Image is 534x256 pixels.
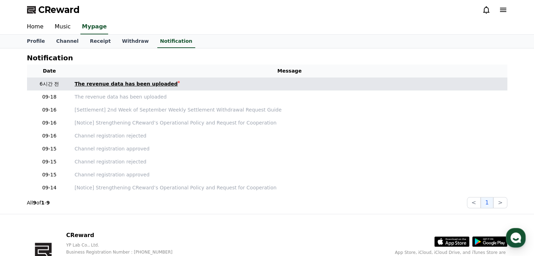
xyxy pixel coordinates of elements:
[27,54,73,62] h4: Notification
[66,231,184,240] p: CReward
[75,171,505,178] p: Channel registration approved
[30,106,69,114] p: 09-16
[75,158,505,166] p: Channel registration rejected
[481,197,493,208] button: 1
[51,35,84,48] a: Channel
[467,197,481,208] button: <
[30,80,69,88] p: 6시간 전
[46,200,50,206] strong: 9
[75,80,178,88] div: The revenue data has been uploaded
[91,198,135,215] a: Settings
[30,145,69,153] p: 09-15
[75,145,505,153] p: Channel registration approved
[75,80,505,88] a: The revenue data has been uploaded
[104,208,121,214] span: Settings
[27,4,80,15] a: CReward
[30,93,69,101] p: 09-18
[75,184,505,191] a: [Notice] Strengthening CReward’s Operational Policy and Request for Cooperation
[75,106,505,114] a: [Settlement] 2nd Week of September Weekly Settlement Withdrawal Request Guide
[75,132,505,140] p: Channel registration rejected
[66,242,184,248] p: YP Lab Co., Ltd.
[27,65,72,78] th: Date
[38,4,80,15] span: CReward
[27,199,50,206] p: All of -
[21,35,51,48] a: Profile
[30,184,69,191] p: 09-14
[157,35,195,48] a: Notification
[2,198,46,215] a: Home
[75,119,505,127] a: [Notice] Strengthening CReward’s Operational Policy and Request for Cooperation
[49,20,77,34] a: Music
[30,132,69,140] p: 09-16
[21,20,49,34] a: Home
[66,249,184,255] p: Business Registration Number : [PHONE_NUMBER]
[493,197,507,208] button: >
[18,208,30,214] span: Home
[75,93,505,101] a: The revenue data has been uploaded
[33,200,37,206] strong: 9
[80,20,108,34] a: Mypage
[46,198,91,215] a: Messages
[30,171,69,178] p: 09-15
[84,35,117,48] a: Receipt
[58,209,79,214] span: Messages
[30,119,69,127] p: 09-16
[72,65,507,78] th: Message
[116,35,154,48] a: Withdraw
[30,158,69,166] p: 09-15
[41,200,45,206] strong: 1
